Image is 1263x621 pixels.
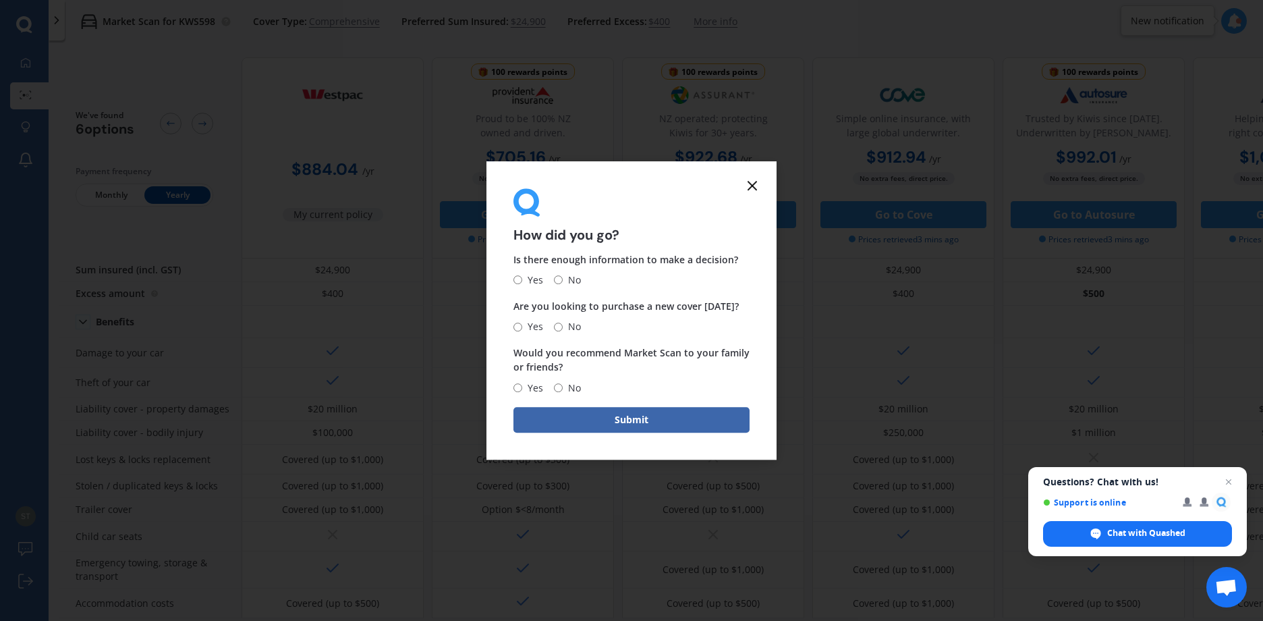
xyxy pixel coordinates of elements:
[513,253,738,266] span: Is there enough information to make a decision?
[522,319,543,335] span: Yes
[1107,527,1185,539] span: Chat with Quashed
[563,319,581,335] span: No
[513,407,750,433] button: Submit
[554,323,563,331] input: No
[513,347,750,374] span: Would you recommend Market Scan to your family or friends?
[554,276,563,285] input: No
[554,383,563,392] input: No
[563,272,581,288] span: No
[563,380,581,396] span: No
[513,300,739,313] span: Are you looking to purchase a new cover [DATE]?
[513,383,522,392] input: Yes
[1206,567,1247,607] a: Open chat
[513,276,522,285] input: Yes
[522,272,543,288] span: Yes
[1043,497,1173,508] span: Support is online
[522,380,543,396] span: Yes
[513,323,522,331] input: Yes
[1043,477,1232,487] span: Questions? Chat with us!
[1043,521,1232,547] span: Chat with Quashed
[513,188,750,242] div: How did you go?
